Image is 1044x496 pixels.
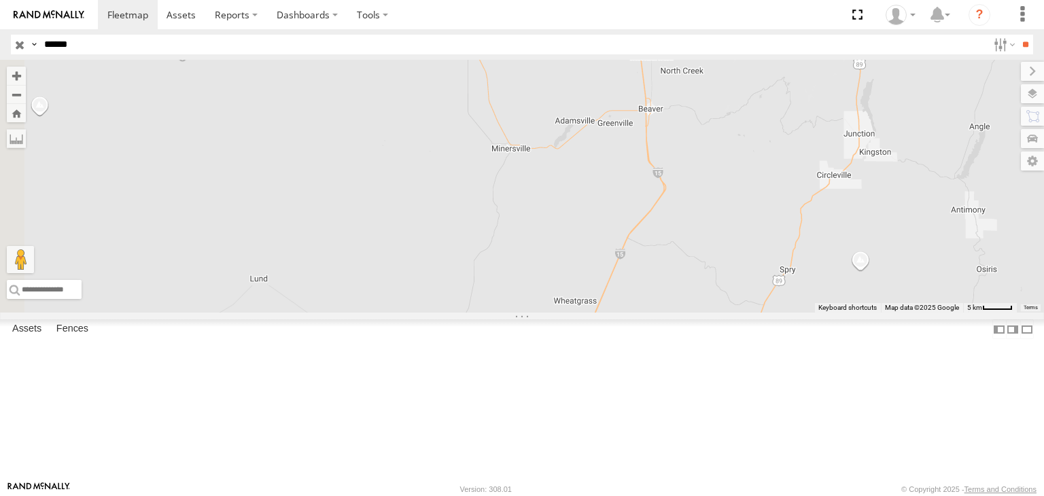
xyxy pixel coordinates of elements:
[7,104,26,122] button: Zoom Home
[967,304,982,311] span: 5 km
[885,304,959,311] span: Map data ©2025 Google
[50,320,95,339] label: Fences
[964,485,1037,493] a: Terms and Conditions
[1006,319,1020,339] label: Dock Summary Table to the Right
[963,303,1017,313] button: Map Scale: 5 km per 41 pixels
[7,246,34,273] button: Drag Pegman onto the map to open Street View
[992,319,1006,339] label: Dock Summary Table to the Left
[460,485,512,493] div: Version: 308.01
[881,5,920,25] div: Zulema McIntosch
[988,35,1017,54] label: Search Filter Options
[14,10,84,20] img: rand-logo.svg
[7,129,26,148] label: Measure
[5,320,48,339] label: Assets
[7,85,26,104] button: Zoom out
[1021,152,1044,171] label: Map Settings
[901,485,1037,493] div: © Copyright 2025 -
[969,4,990,26] i: ?
[29,35,39,54] label: Search Query
[818,303,877,313] button: Keyboard shortcuts
[7,482,70,496] a: Visit our Website
[7,67,26,85] button: Zoom in
[1020,319,1034,339] label: Hide Summary Table
[1024,305,1038,311] a: Terms (opens in new tab)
